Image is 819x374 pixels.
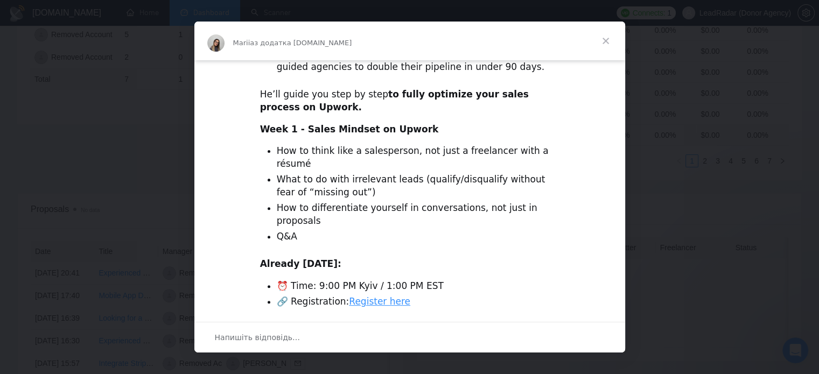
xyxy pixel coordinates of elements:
div: He’ll guide you step by step [260,88,559,114]
div: Відкрити бесіду й відповісти [194,322,625,352]
b: Already [DATE]: [260,258,341,269]
a: Register here [349,296,410,307]
li: What to do with irrelevant leads (qualify/disqualify without fear of “missing out”) [277,173,559,199]
span: з додатка [DOMAIN_NAME] [254,39,352,47]
b: to fully optimize your sales process on Upwork. [260,89,529,112]
li: Q&A [277,230,559,243]
li: How to think like a salesperson, not just a freelancer with a résumé [277,145,559,171]
img: Profile image for Mariia [207,34,225,52]
li: ⏰ Time: 9:00 PM Kyiv / 1:00 PM EST [277,280,559,293]
span: Mariia [233,39,255,47]
li: How to differentiate yourself in conversations, not just in proposals [277,202,559,228]
b: Week 1 - Sales Mindset on Upwork [260,124,439,135]
li: Helped freelancers turn meetings into 5-figure retainers and guided agencies to double their pipe... [277,48,559,74]
span: Закрити [586,22,625,60]
li: 🔗 Registration: [277,295,559,308]
span: Напишіть відповідь… [215,330,300,344]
